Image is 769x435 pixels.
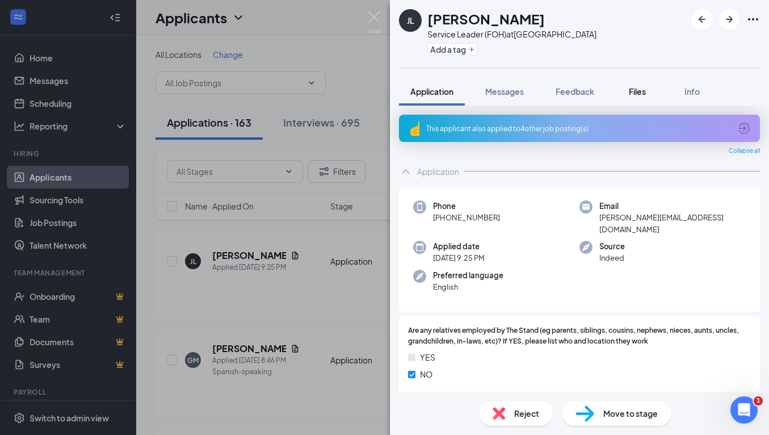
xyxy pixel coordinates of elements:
[737,122,751,135] svg: ArrowCircle
[599,212,746,235] span: [PERSON_NAME][EMAIL_ADDRESS][DOMAIN_NAME]
[746,12,760,26] svg: Ellipses
[730,396,758,424] iframe: Intercom live chat
[754,396,763,405] span: 1
[556,86,594,97] span: Feedback
[417,166,459,177] div: Application
[427,28,596,40] div: Service Leader (FOH) at [GEOGRAPHIC_DATA]
[629,86,646,97] span: Files
[407,15,414,26] div: JL
[514,407,539,420] span: Reject
[599,241,625,252] span: Source
[433,252,485,263] span: [DATE] 9:25 PM
[433,200,500,212] span: Phone
[420,351,435,363] span: YES
[433,212,500,223] span: [PHONE_NUMBER]
[433,281,503,292] span: English
[599,252,625,263] span: Indeed
[433,270,503,281] span: Preferred language
[719,9,739,30] button: ArrowRight
[420,368,432,380] span: NO
[433,241,485,252] span: Applied date
[399,165,413,178] svg: ChevronUp
[603,407,658,420] span: Move to stage
[410,86,453,97] span: Application
[684,86,700,97] span: Info
[599,200,746,212] span: Email
[485,86,524,97] span: Messages
[692,9,712,30] button: ArrowLeftNew
[695,12,709,26] svg: ArrowLeftNew
[408,325,751,347] span: Are any relatives employed by The Stand (eg parents, siblings, cousins, nephews, nieces, aunts, u...
[729,147,760,156] span: Collapse all
[722,12,736,26] svg: ArrowRight
[468,46,475,53] svg: Plus
[426,124,730,133] div: This applicant also applied to 4 other job posting(s)
[427,9,545,28] h1: [PERSON_NAME]
[427,43,478,55] button: PlusAdd a tag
